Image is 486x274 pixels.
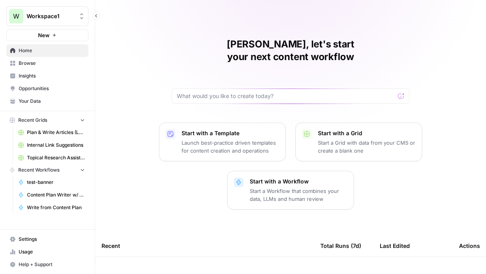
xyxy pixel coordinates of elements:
[318,129,415,137] p: Start with a Grid
[19,98,85,105] span: Your Data
[380,235,410,257] div: Last Edited
[27,179,85,186] span: test-banner
[159,123,286,161] button: Start with a TemplateLaunch best-practice driven templates for content creation and operations
[250,178,347,185] p: Start with a Workflow
[15,151,88,164] a: Topical Research Assistant
[6,29,88,41] button: New
[27,191,85,198] span: Content Plan Writer w/ Visual Suggestions
[27,154,85,161] span: Topical Research Assistant
[227,171,354,210] button: Start with a WorkflowStart a Workflow that combines your data, LLMs and human review
[27,129,85,136] span: Plan & Write Articles (LUSPS)
[295,123,422,161] button: Start with a GridStart a Grid with data from your CMS or create a blank one
[19,248,85,255] span: Usage
[13,11,19,21] span: W
[172,38,409,63] h1: [PERSON_NAME], let's start your next content workflow
[27,142,85,149] span: Internal Link Suggestions
[101,235,308,257] div: Recent
[19,72,85,79] span: Insights
[459,235,480,257] div: Actions
[6,70,88,82] a: Insights
[15,176,88,189] a: test-banner
[15,189,88,201] a: Content Plan Writer w/ Visual Suggestions
[27,12,75,20] span: Workspace1
[27,204,85,211] span: Write from Content Plan
[19,85,85,92] span: Opportunities
[19,236,85,243] span: Settings
[320,235,361,257] div: Total Runs (7d)
[38,31,50,39] span: New
[6,57,88,70] a: Browse
[18,166,59,174] span: Recent Workflows
[6,164,88,176] button: Recent Workflows
[19,261,85,268] span: Help + Support
[15,126,88,139] a: Plan & Write Articles (LUSPS)
[318,139,415,155] p: Start a Grid with data from your CMS or create a blank one
[19,47,85,54] span: Home
[6,114,88,126] button: Recent Grids
[18,117,47,124] span: Recent Grids
[6,233,88,246] a: Settings
[6,6,88,26] button: Workspace: Workspace1
[19,60,85,67] span: Browse
[177,92,395,100] input: What would you like to create today?
[250,187,347,203] p: Start a Workflow that combines your data, LLMs and human review
[6,95,88,108] a: Your Data
[15,201,88,214] a: Write from Content Plan
[182,139,279,155] p: Launch best-practice driven templates for content creation and operations
[15,139,88,151] a: Internal Link Suggestions
[6,246,88,258] a: Usage
[6,258,88,271] button: Help + Support
[6,82,88,95] a: Opportunities
[182,129,279,137] p: Start with a Template
[6,44,88,57] a: Home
